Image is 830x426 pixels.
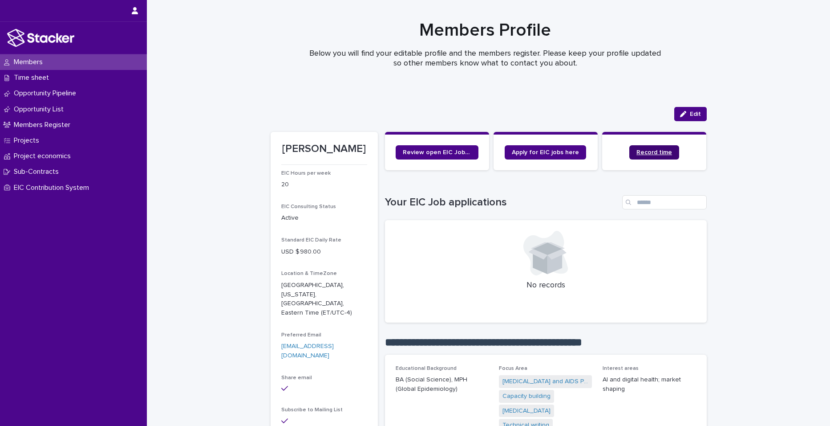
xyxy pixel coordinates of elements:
[512,149,579,156] span: Apply for EIC jobs here
[10,152,78,160] p: Project economics
[10,105,71,114] p: Opportunity List
[603,375,696,394] p: AI and digital health; market shaping
[10,89,83,98] p: Opportunity Pipeline
[396,281,696,291] p: No records
[690,111,701,117] span: Edit
[281,407,343,413] span: Subscribe to Mailing List
[281,213,367,223] p: Active
[281,238,341,243] span: Standard EIC Daily Rate
[499,366,527,371] span: Focus Area
[502,377,588,386] a: [MEDICAL_DATA] and AIDS Prevention and care service
[281,171,331,176] span: EIC Hours per week
[281,375,312,381] span: Share email
[396,366,457,371] span: Educational Background
[505,145,586,160] a: Apply for EIC jobs here
[622,195,707,209] input: Search
[281,271,337,276] span: Location & TimeZone
[674,107,707,121] button: Edit
[281,204,336,209] span: EIC Consulting Status
[281,332,321,338] span: Preferred Email
[7,29,74,47] img: stacker-logo-white.png
[307,49,663,68] p: Below you will find your editable profile and the members register. Please keep your profile upda...
[281,180,367,189] p: 20
[10,136,46,145] p: Projects
[10,58,50,66] p: Members
[281,247,367,257] p: USD $ 980.00
[281,143,367,156] p: [PERSON_NAME]
[502,406,551,416] a: [MEDICAL_DATA]
[10,121,77,129] p: Members Register
[10,184,96,192] p: EIC Contribution System
[403,149,471,156] span: Review open EIC Jobs here
[502,392,551,401] a: Capacity building
[396,145,478,160] a: Review open EIC Jobs here
[281,343,334,359] a: [EMAIL_ADDRESS][DOMAIN_NAME]
[396,375,489,394] p: BA (Social Science), MPH (Global Epidemiology)
[10,74,56,82] p: Time sheet
[281,281,367,318] p: [GEOGRAPHIC_DATA], [US_STATE], [GEOGRAPHIC_DATA], Eastern Time (ET/UTC-4)
[10,168,66,176] p: Sub-Contracts
[603,366,639,371] span: Interest areas
[385,196,619,209] h1: Your EIC Job applications
[636,149,672,156] span: Record time
[267,20,703,41] h1: Members Profile
[629,145,679,160] a: Record time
